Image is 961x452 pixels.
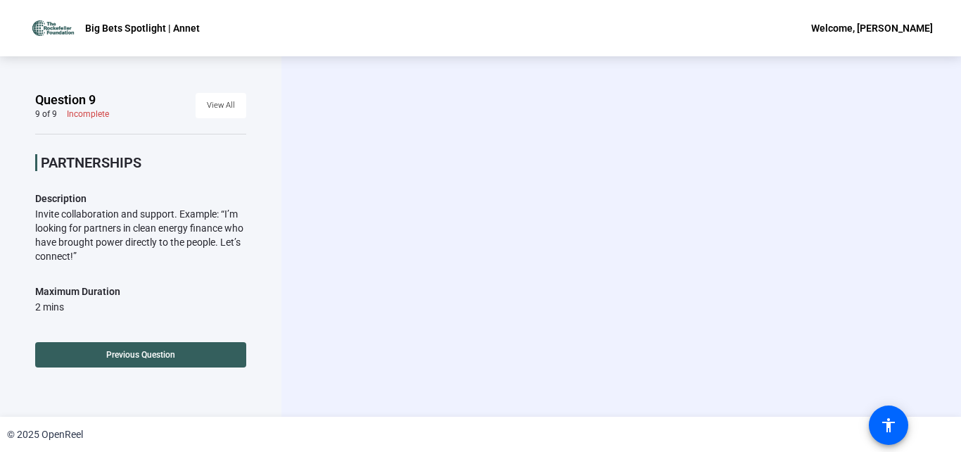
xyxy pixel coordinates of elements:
span: Question 9 [35,92,96,108]
button: View All [196,93,246,118]
mat-icon: accessibility [880,417,897,434]
div: Incomplete [67,108,109,120]
div: Welcome, [PERSON_NAME] [811,20,933,37]
button: Previous Question [35,342,246,368]
div: 9 of 9 [35,108,57,120]
p: PARTNERSHIPS [41,154,246,171]
div: 2 mins [35,300,120,314]
p: Big Bets Spotlight | Annet [85,20,200,37]
p: Description [35,190,246,207]
span: Previous Question [106,350,175,360]
div: © 2025 OpenReel [7,427,83,442]
span: View All [207,95,235,116]
div: Invite collaboration and support. Example: “I’m looking for partners in clean energy finance who ... [35,207,246,263]
div: Maximum Duration [35,283,120,300]
img: OpenReel logo [28,14,78,42]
